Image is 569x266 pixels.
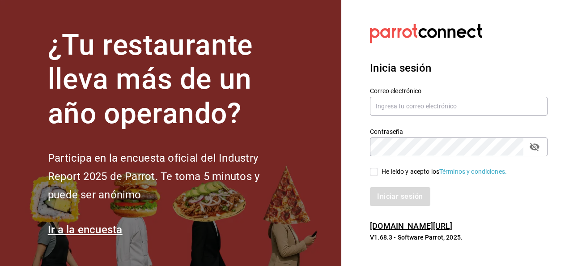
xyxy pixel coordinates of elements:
[382,167,507,176] div: He leído y acepto los
[48,149,289,204] h2: Participa en la encuesta oficial del Industry Report 2025 de Parrot. Te toma 5 minutos y puede se...
[439,168,507,175] a: Términos y condiciones.
[370,128,548,134] label: Contraseña
[370,97,548,116] input: Ingresa tu correo electrónico
[48,223,123,236] a: Ir a la encuesta
[370,233,548,242] p: V1.68.3 - Software Parrot, 2025.
[370,87,548,94] label: Correo electrónico
[370,221,452,231] a: [DOMAIN_NAME][URL]
[48,28,289,131] h1: ¿Tu restaurante lleva más de un año operando?
[370,60,548,76] h3: Inicia sesión
[527,139,542,154] button: Campo de contraseña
